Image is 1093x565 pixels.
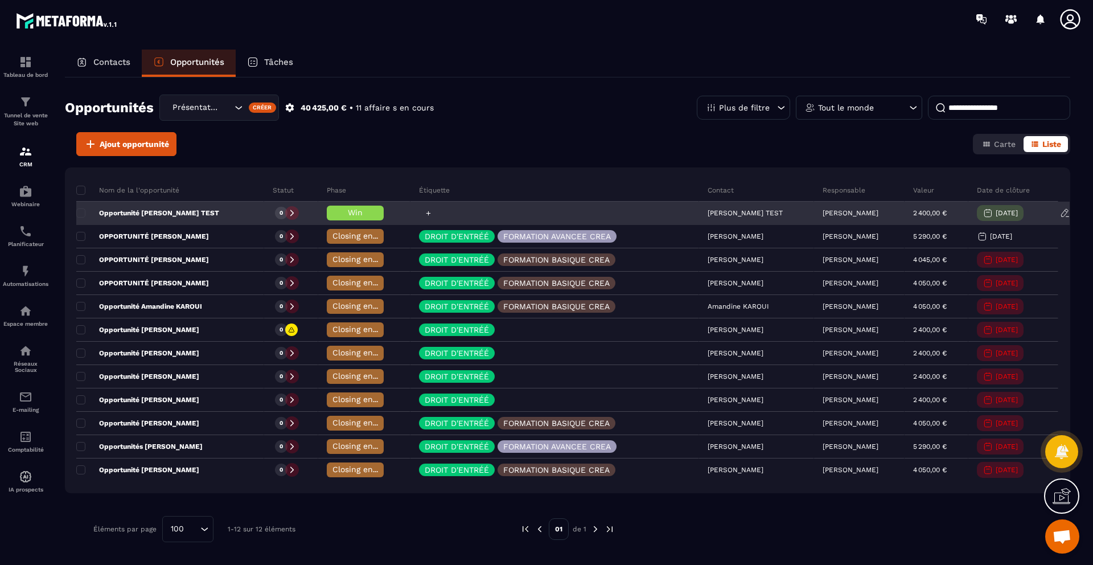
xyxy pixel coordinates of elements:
p: DROIT D'ENTRÉÉ [425,419,489,427]
span: Carte [994,140,1016,149]
p: 0 [280,326,283,334]
p: 2 400,00 € [913,396,947,404]
span: Liste [1042,140,1061,149]
p: Tunnel de vente Site web [3,112,48,128]
div: Ouvrir le chat [1045,519,1079,554]
div: Search for option [162,516,213,542]
a: formationformationTableau de bord [3,47,48,87]
a: automationsautomationsAutomatisations [3,256,48,296]
a: formationformationCRM [3,136,48,176]
p: DROIT D'ENTRÉÉ [425,232,489,240]
p: 0 [280,256,283,264]
span: Closing en cours [332,348,397,357]
p: 2 400,00 € [913,209,947,217]
a: Tâches [236,50,305,77]
div: Search for option [159,95,279,121]
p: 0 [280,349,283,357]
p: Réseaux Sociaux [3,361,48,373]
p: Opportunité [PERSON_NAME] [76,419,199,428]
p: 0 [280,372,283,380]
img: automations [19,304,32,318]
a: Contacts [65,50,142,77]
p: de 1 [573,525,586,534]
p: OPPORTUNITÉ [PERSON_NAME] [76,279,209,288]
img: logo [16,10,118,31]
p: 40 425,00 € [301,103,347,113]
button: Ajout opportunité [76,132,176,156]
p: 4 050,00 € [913,466,947,474]
p: 4 050,00 € [913,302,947,310]
a: automationsautomationsEspace membre [3,296,48,335]
p: Opportunité [PERSON_NAME] [76,325,199,334]
a: Opportunités [142,50,236,77]
p: 0 [280,396,283,404]
span: Closing en cours [332,465,397,474]
p: FORMATION BASIQUE CREA [503,302,610,310]
img: accountant [19,430,32,444]
p: Statut [273,186,294,195]
img: next [605,524,615,534]
p: Plus de filtre [719,104,770,112]
p: DROIT D'ENTRÉÉ [425,396,489,404]
p: Contact [708,186,734,195]
span: 100 [167,523,188,535]
a: emailemailE-mailing [3,382,48,421]
p: 2 400,00 € [913,326,947,334]
span: Win [348,208,363,217]
p: [DATE] [996,209,1018,217]
a: schedulerschedulerPlanificateur [3,216,48,256]
p: 5 290,00 € [913,443,947,451]
button: Carte [975,136,1022,152]
p: Opportunité [PERSON_NAME] [76,372,199,381]
input: Search for option [220,101,232,114]
p: Phase [327,186,346,195]
p: 0 [280,232,283,240]
p: 2 400,00 € [913,349,947,357]
p: [PERSON_NAME] [823,466,878,474]
p: [PERSON_NAME] [823,326,878,334]
p: [DATE] [996,396,1018,404]
button: Liste [1024,136,1068,152]
p: [PERSON_NAME] [823,279,878,287]
p: Contacts [93,57,130,67]
p: FORMATION BASIQUE CREA [503,256,610,264]
p: Planificateur [3,241,48,247]
p: Automatisations [3,281,48,287]
p: Comptabilité [3,447,48,453]
span: Closing en cours [332,371,397,380]
span: Closing en cours [332,255,397,264]
span: Ajout opportunité [100,138,169,150]
p: FORMATION AVANCEE CREA [503,232,611,240]
p: [DATE] [996,419,1018,427]
p: Tout le monde [818,104,874,112]
p: 4 050,00 € [913,279,947,287]
p: 1-12 sur 12 éléments [228,525,295,533]
p: [DATE] [996,256,1018,264]
p: Responsable [823,186,865,195]
img: prev [520,524,531,534]
p: Espace membre [3,321,48,327]
p: Date de clôture [977,186,1030,195]
p: E-mailing [3,407,48,413]
p: Opportunité Amandine KAROUI [76,302,202,311]
img: automations [19,264,32,278]
img: scheduler [19,224,32,238]
p: Webinaire [3,201,48,207]
span: Closing en cours [332,301,397,310]
p: [PERSON_NAME] [823,209,878,217]
p: Opportunités [170,57,224,67]
span: Closing en cours [332,395,397,404]
span: Closing en cours [332,231,397,240]
p: Opportunité [PERSON_NAME] [76,465,199,474]
p: Opportunités [PERSON_NAME] [76,442,203,451]
span: Closing en cours [332,278,397,287]
p: DROIT D'ENTRÉÉ [425,372,489,380]
span: Présentation Réseau [170,101,220,114]
p: DROIT D'ENTRÉÉ [425,466,489,474]
p: Opportunité [PERSON_NAME] TEST [76,208,219,218]
p: 2 400,00 € [913,372,947,380]
a: accountantaccountantComptabilité [3,421,48,461]
p: DROIT D'ENTRÉÉ [425,302,489,310]
p: [DATE] [996,466,1018,474]
p: 01 [549,518,569,540]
